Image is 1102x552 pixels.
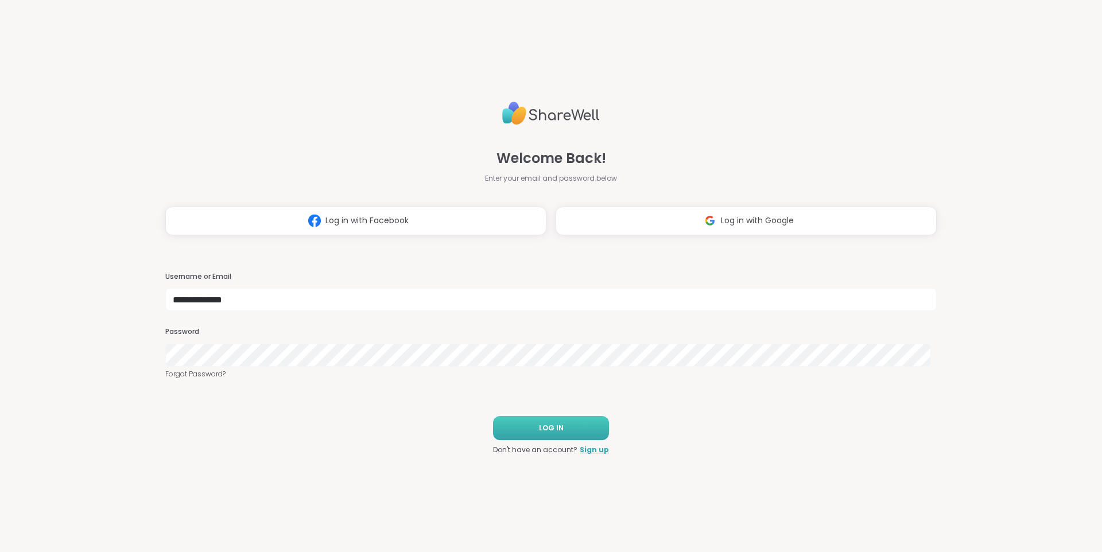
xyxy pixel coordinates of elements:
button: Log in with Facebook [165,207,546,235]
img: ShareWell Logomark [304,210,325,231]
img: ShareWell Logo [502,97,600,130]
span: Log in with Facebook [325,215,409,227]
a: Forgot Password? [165,369,937,379]
a: Sign up [580,445,609,455]
span: Enter your email and password below [485,173,617,184]
h3: Password [165,327,937,337]
span: Don't have an account? [493,445,577,455]
img: ShareWell Logomark [699,210,721,231]
span: LOG IN [539,423,564,433]
button: Log in with Google [556,207,937,235]
h3: Username or Email [165,272,937,282]
span: Log in with Google [721,215,794,227]
span: Welcome Back! [496,148,606,169]
button: LOG IN [493,416,609,440]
